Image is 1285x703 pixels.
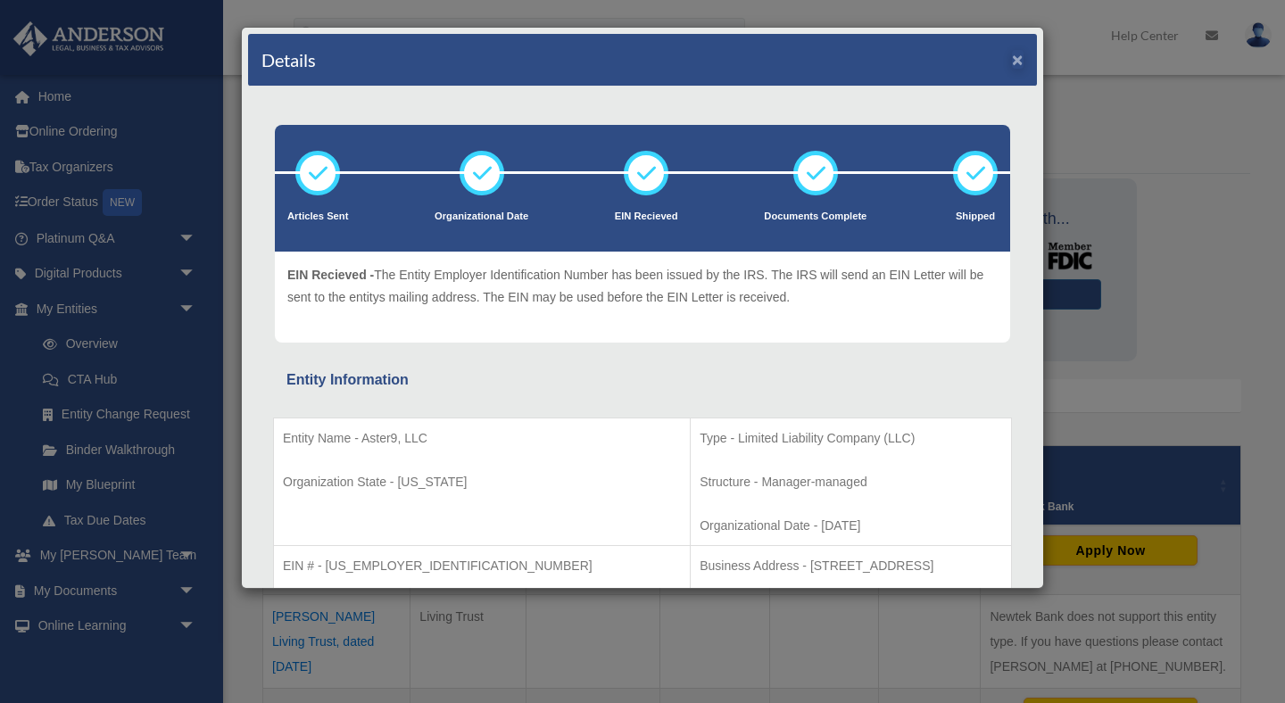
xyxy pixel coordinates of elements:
p: Organization State - [US_STATE] [283,471,681,493]
p: Business Address - [STREET_ADDRESS] [700,555,1002,577]
p: Organizational Date - [DATE] [700,515,1002,537]
p: Organizational Date [435,208,528,226]
span: EIN Recieved - [287,268,374,282]
p: Type - Limited Liability Company (LLC) [700,427,1002,450]
h4: Details [261,47,316,72]
p: EIN Recieved [615,208,678,226]
p: Documents Complete [764,208,866,226]
p: EIN # - [US_EMPLOYER_IDENTIFICATION_NUMBER] [283,555,681,577]
p: Structure - Manager-managed [700,471,1002,493]
p: Shipped [953,208,998,226]
button: × [1012,50,1024,69]
div: Entity Information [286,368,999,393]
p: The Entity Employer Identification Number has been issued by the IRS. The IRS will send an EIN Le... [287,264,998,308]
p: Articles Sent [287,208,348,226]
p: Entity Name - Aster9, LLC [283,427,681,450]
